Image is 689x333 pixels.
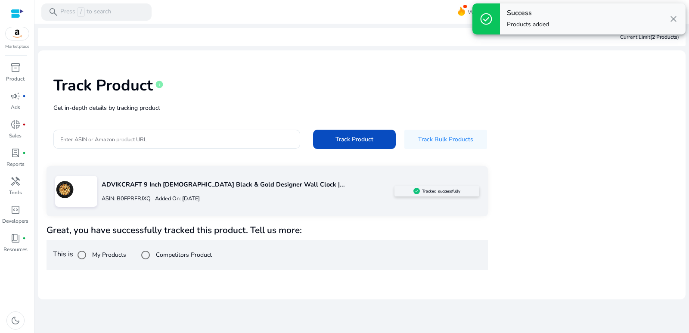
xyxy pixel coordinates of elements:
p: ADVIKCRAFT 9 Inch [DEMOGRAPHIC_DATA] Black & Gold Designer Wall Clock |... [102,180,394,190]
span: inventory_2 [10,62,21,73]
span: campaign [10,91,21,101]
p: Tools [9,189,22,196]
img: amazon.svg [6,27,29,40]
div: This is [47,240,488,270]
h5: Tracked successfully [422,189,460,194]
p: Product [6,75,25,83]
span: book_4 [10,233,21,243]
p: Reports [6,160,25,168]
button: Track Product [313,130,396,149]
img: sellerapp_active [413,188,420,194]
span: dark_mode [10,315,21,326]
label: My Products [90,250,126,259]
span: / [77,7,85,17]
span: fiber_manual_record [22,94,26,98]
span: Track Product [335,135,373,144]
p: Get in-depth details by tracking product [53,103,670,112]
span: info [155,80,164,89]
span: fiber_manual_record [22,151,26,155]
span: handyman [10,176,21,187]
p: ASIN: B0FPRFRJXQ [102,195,151,203]
p: Developers [2,217,28,225]
span: lab_profile [10,148,21,158]
span: fiber_manual_record [22,123,26,126]
span: donut_small [10,119,21,130]
img: 81TRLgGxOzL.jpg [55,180,74,199]
p: Products added [507,20,549,29]
label: Competitors Product [154,250,212,259]
span: fiber_manual_record [22,237,26,240]
span: Track Bulk Products [418,135,473,144]
button: Track Bulk Products [404,130,487,149]
h4: Great, you have successfully tracked this product. Tell us more: [47,225,488,236]
p: Sales [9,132,22,140]
p: Resources [3,246,28,253]
p: Added On: [DATE] [151,195,200,203]
h1: Track Product [53,76,153,95]
span: code_blocks [10,205,21,215]
span: What's New [468,5,501,20]
h4: Success [507,9,549,17]
p: Press to search [60,7,111,17]
span: close [668,14,679,24]
span: search [48,7,59,17]
span: check_circle [479,12,493,26]
p: Marketplace [5,44,29,50]
p: Ads [11,103,20,111]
